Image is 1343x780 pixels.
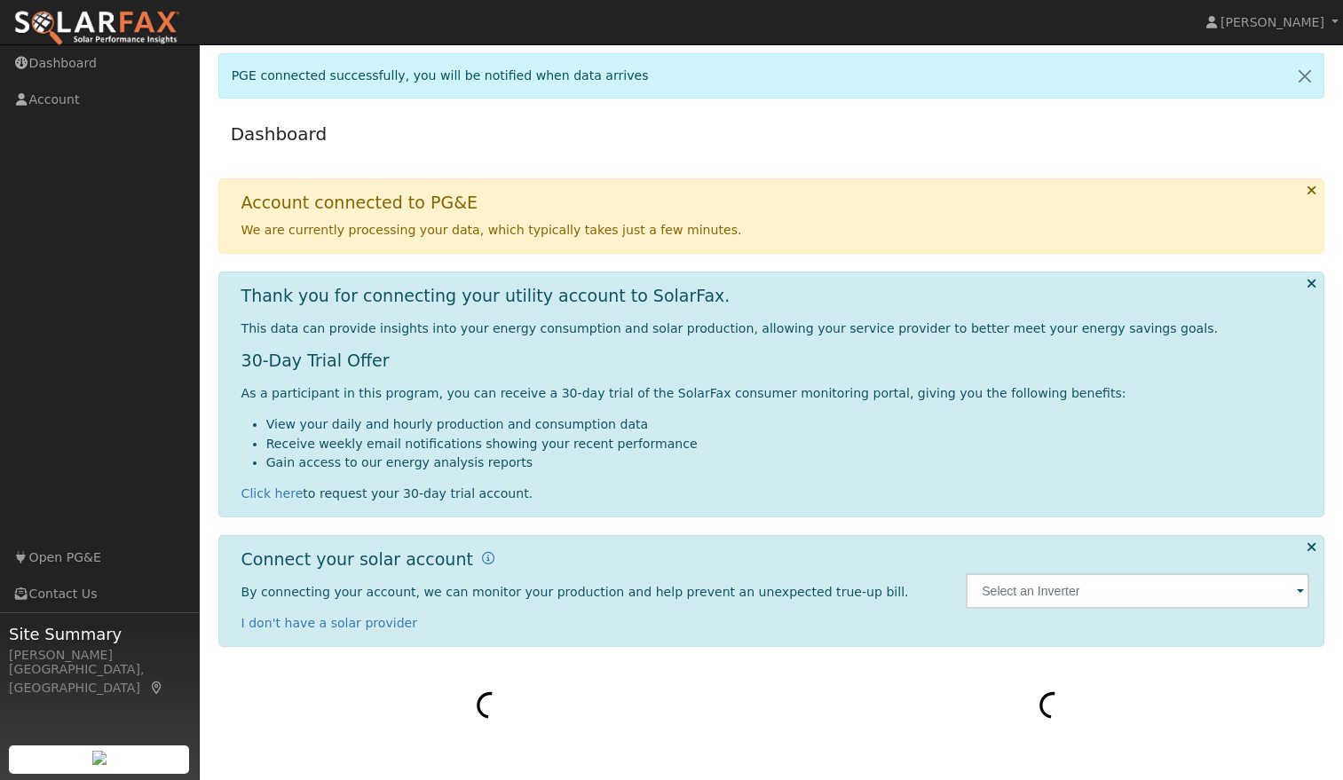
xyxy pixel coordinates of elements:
input: Select an Inverter [966,573,1309,609]
span: Site Summary [9,622,190,646]
a: Click here [241,486,304,500]
span: [PERSON_NAME] [1221,15,1324,29]
a: Map [149,681,165,695]
li: View your daily and hourly production and consumption data [266,415,1310,434]
div: [GEOGRAPHIC_DATA], [GEOGRAPHIC_DATA] [9,660,190,697]
h1: 30-Day Trial Offer [241,351,1310,371]
span: This data can provide insights into your energy consumption and solar production, allowing your s... [241,321,1218,335]
p: As a participant in this program, you can receive a 30-day trial of the SolarFax consumer monitor... [241,384,1310,403]
a: Close [1286,54,1323,98]
img: SolarFax [13,10,180,47]
a: I don't have a solar provider [241,616,418,630]
div: [PERSON_NAME] [9,646,190,665]
span: By connecting your account, we can monitor your production and help prevent an unexpected true-up... [241,585,909,599]
img: retrieve [92,751,107,765]
h1: Account connected to PG&E [241,193,478,213]
span: We are currently processing your data, which typically takes just a few minutes. [241,223,742,237]
a: Dashboard [231,123,328,145]
div: to request your 30-day trial account. [241,485,1310,503]
h1: Thank you for connecting your utility account to SolarFax. [241,286,731,306]
div: PGE connected successfully, you will be notified when data arrives [218,53,1325,98]
h1: Connect your solar account [241,549,473,570]
li: Receive weekly email notifications showing your recent performance [266,435,1310,453]
li: Gain access to our energy analysis reports [266,453,1310,472]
